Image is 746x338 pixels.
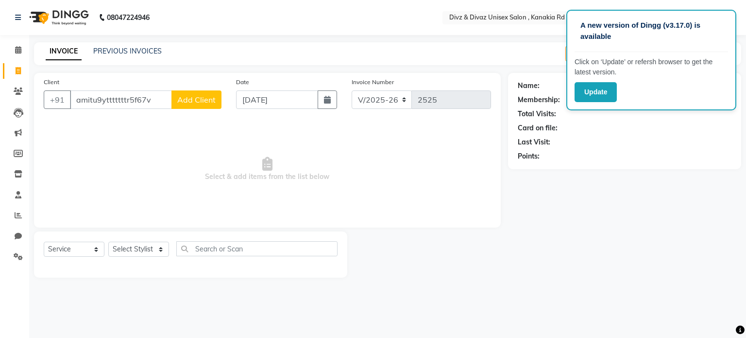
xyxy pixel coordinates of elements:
p: Click on ‘Update’ or refersh browser to get the latest version. [575,57,728,77]
div: Membership: [518,95,560,105]
label: Client [44,78,59,87]
div: Total Visits: [518,109,556,119]
div: Name: [518,81,540,91]
div: Points: [518,151,540,161]
input: Search by Name/Mobile/Email/Code [70,90,172,109]
input: Search or Scan [176,241,338,256]
div: Last Visit: [518,137,550,147]
button: +91 [44,90,71,109]
p: A new version of Dingg (v3.17.0) is available [580,20,722,42]
label: Invoice Number [352,78,394,87]
button: Add Client [171,90,221,109]
b: 08047224946 [107,4,150,31]
div: Card on file: [518,123,558,133]
a: PREVIOUS INVOICES [93,47,162,55]
span: Add Client [177,95,216,105]
img: logo [25,4,91,31]
label: Date [236,78,249,87]
button: Update [575,82,617,102]
a: INVOICE [46,43,82,60]
span: Select & add items from the list below [44,121,491,218]
button: Create New [565,46,621,61]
